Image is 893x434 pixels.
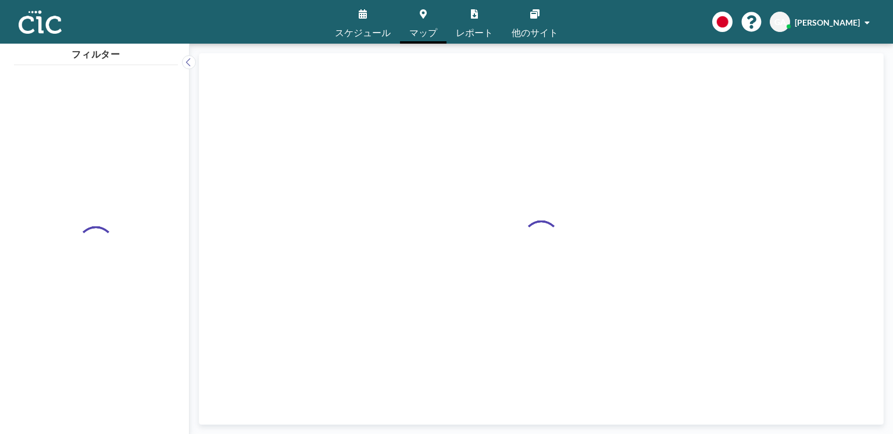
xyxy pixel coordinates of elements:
span: GA [774,17,786,27]
span: レポート [456,28,493,37]
span: [PERSON_NAME] [795,17,860,27]
span: マップ [409,28,437,37]
span: スケジュール [335,28,391,37]
span: 他のサイト [512,28,558,37]
img: organization-logo [19,10,62,34]
h4: フィルター [14,44,178,60]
